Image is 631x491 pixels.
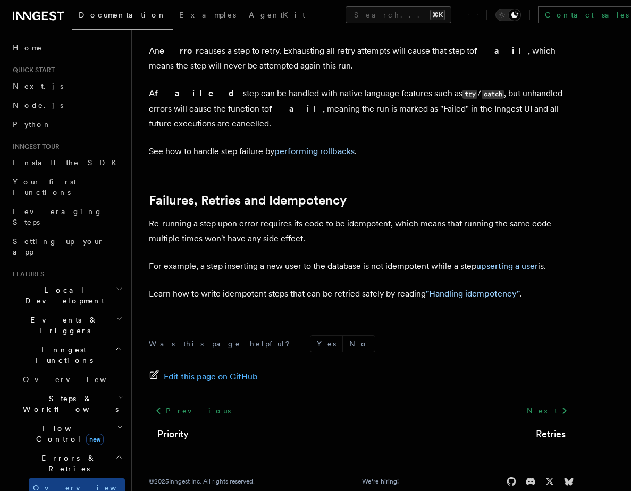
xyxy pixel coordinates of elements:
span: Your first Functions [13,177,76,197]
span: Leveraging Steps [13,207,103,226]
button: No [343,336,375,352]
p: See how to handle step failure by . [149,144,574,159]
a: "Handling idempotency" [426,289,520,299]
span: Examples [179,11,236,19]
span: Python [13,120,52,129]
span: Errors & Retries [19,453,115,474]
a: Failures, Retries and Idempotency [149,193,347,208]
p: Re-running a step upon error requires its code to be idempotent, which means that running the sam... [149,216,574,246]
strong: error [159,46,199,56]
p: For example, a step inserting a new user to the database is not idempotent while a step is. [149,259,574,274]
p: A step can be handled with native language features such as / , but unhandled errors will cause t... [149,86,574,131]
a: Leveraging Steps [9,202,125,232]
a: Next [520,401,574,420]
strong: fail [269,104,323,114]
button: Events & Triggers [9,310,125,340]
span: Local Development [9,285,116,306]
span: Home [13,43,43,53]
strong: fail [474,46,528,56]
a: Setting up your app [9,232,125,261]
span: Overview [23,375,132,384]
a: AgentKit [242,3,312,29]
a: Home [9,38,125,57]
button: Inngest Functions [9,340,125,370]
a: Edit this page on GitHub [149,369,258,384]
p: Learn how to write idempotent steps that can be retried safely by reading . [149,286,574,301]
span: Next.js [13,82,63,90]
a: performing rollbacks [274,146,355,156]
p: Was this page helpful? [149,338,297,349]
a: We're hiring! [362,477,399,486]
button: Errors & Retries [19,448,125,478]
span: Inngest tour [9,142,60,151]
p: An causes a step to retry. Exhausting all retry attempts will cause that step to , which means th... [149,44,574,73]
span: Node.js [13,101,63,109]
div: © 2025 Inngest Inc. All rights reserved. [149,477,255,486]
span: AgentKit [249,11,305,19]
span: Flow Control [19,423,117,444]
span: Setting up your app [13,237,104,256]
span: Features [9,270,44,278]
span: Install the SDK [13,158,123,167]
a: Previous [149,401,237,420]
span: Documentation [79,11,166,19]
span: Edit this page on GitHub [164,369,258,384]
a: Your first Functions [9,172,125,202]
button: Local Development [9,281,125,310]
a: Priority [157,427,189,442]
code: try [462,90,477,99]
button: Toggle dark mode [495,9,521,21]
strong: failed [155,88,243,98]
a: Overview [19,370,125,389]
a: Next.js [9,77,125,96]
button: Search...⌘K [346,6,451,23]
span: new [86,434,104,445]
a: Examples [173,3,242,29]
a: Documentation [72,3,173,30]
a: Retries [536,427,566,442]
kbd: ⌘K [430,10,445,20]
a: Install the SDK [9,153,125,172]
button: Yes [310,336,342,352]
button: Steps & Workflows [19,389,125,419]
span: Quick start [9,66,55,74]
span: Steps & Workflows [19,393,119,414]
a: Node.js [9,96,125,115]
span: Events & Triggers [9,315,116,336]
a: upserting a user [476,261,538,271]
a: Python [9,115,125,134]
button: Flow Controlnew [19,419,125,448]
code: catch [482,90,504,99]
span: Inngest Functions [9,344,115,366]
